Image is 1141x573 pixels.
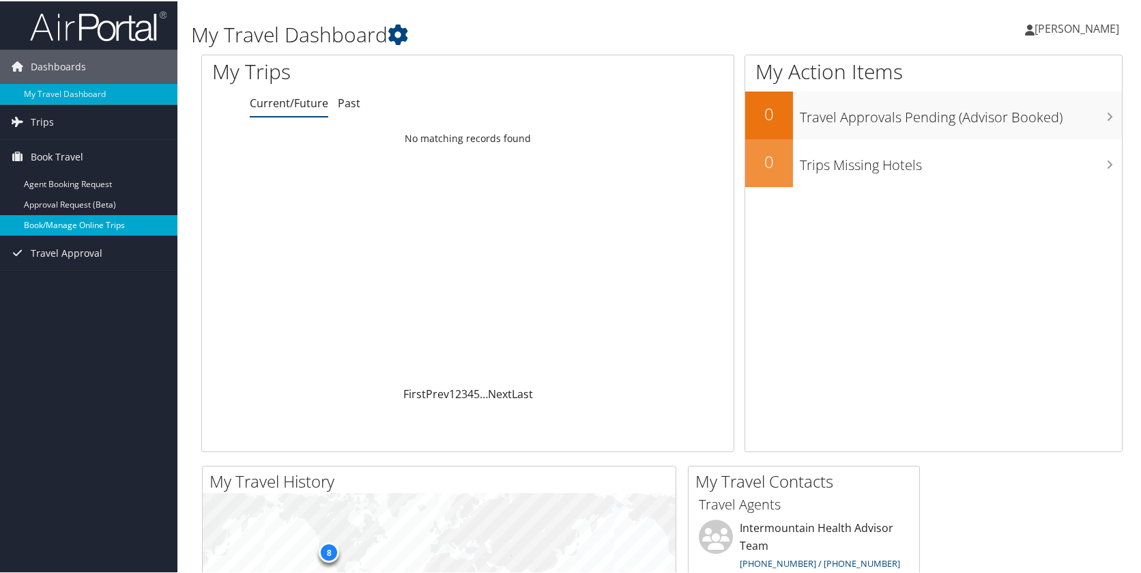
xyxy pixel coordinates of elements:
img: airportal-logo.png [30,9,167,41]
a: 0Travel Approvals Pending (Advisor Booked) [745,90,1122,138]
a: Last [512,385,533,400]
h2: 0 [745,149,793,172]
h2: My Travel Contacts [695,469,919,492]
a: 3 [461,385,467,400]
a: [PERSON_NAME] [1025,7,1133,48]
a: 0Trips Missing Hotels [745,138,1122,186]
span: Trips [31,104,54,138]
span: [PERSON_NAME] [1035,20,1119,35]
h3: Trips Missing Hotels [800,148,1122,173]
h1: My Trips [212,56,502,85]
a: 1 [449,385,455,400]
h1: My Action Items [745,56,1122,85]
a: Current/Future [250,94,328,109]
div: 8 [319,541,339,561]
td: No matching records found [202,125,734,150]
h2: 0 [745,101,793,124]
h3: Travel Approvals Pending (Advisor Booked) [800,100,1122,126]
span: Dashboards [31,48,86,83]
a: Past [338,94,360,109]
a: 4 [467,385,474,400]
a: Next [488,385,512,400]
h3: Travel Agents [699,494,909,513]
h1: My Travel Dashboard [191,19,819,48]
span: Book Travel [31,139,83,173]
h2: My Travel History [210,469,676,492]
a: Prev [426,385,449,400]
a: 5 [474,385,480,400]
a: 2 [455,385,461,400]
span: Travel Approval [31,235,102,269]
span: … [480,385,488,400]
a: First [403,385,426,400]
a: [PHONE_NUMBER] / [PHONE_NUMBER] [740,556,900,568]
